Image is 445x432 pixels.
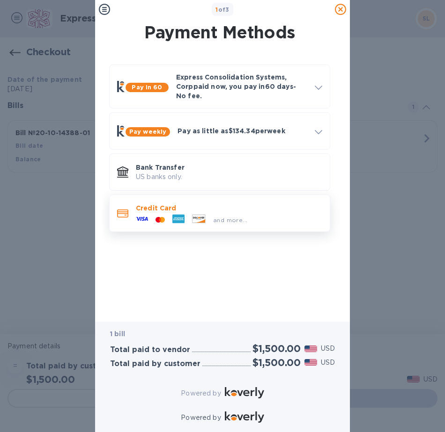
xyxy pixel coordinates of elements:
[110,346,190,354] h3: Total paid to vendor
[252,357,301,368] h2: $1,500.00
[181,413,221,423] p: Powered by
[107,22,332,42] h1: Payment Methods
[136,203,322,213] p: Credit Card
[136,163,322,172] p: Bank Transfer
[110,330,125,338] b: 1 bill
[225,387,264,398] img: Logo
[178,126,307,136] p: Pay as little as $134.34 per week
[181,389,221,398] p: Powered by
[136,172,322,182] p: US banks only.
[215,6,230,13] b: of 3
[321,344,335,353] p: USD
[132,84,162,91] b: Pay in 60
[213,216,247,223] span: and more...
[252,343,301,354] h2: $1,500.00
[110,360,200,368] h3: Total paid by customer
[321,358,335,367] p: USD
[225,411,264,423] img: Logo
[215,6,218,13] span: 1
[129,128,166,135] b: Pay weekly
[304,346,317,352] img: USD
[176,72,307,101] p: Express Consolidation Systems, Corp paid now, you pay in 60 days - No fee.
[304,359,317,366] img: USD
